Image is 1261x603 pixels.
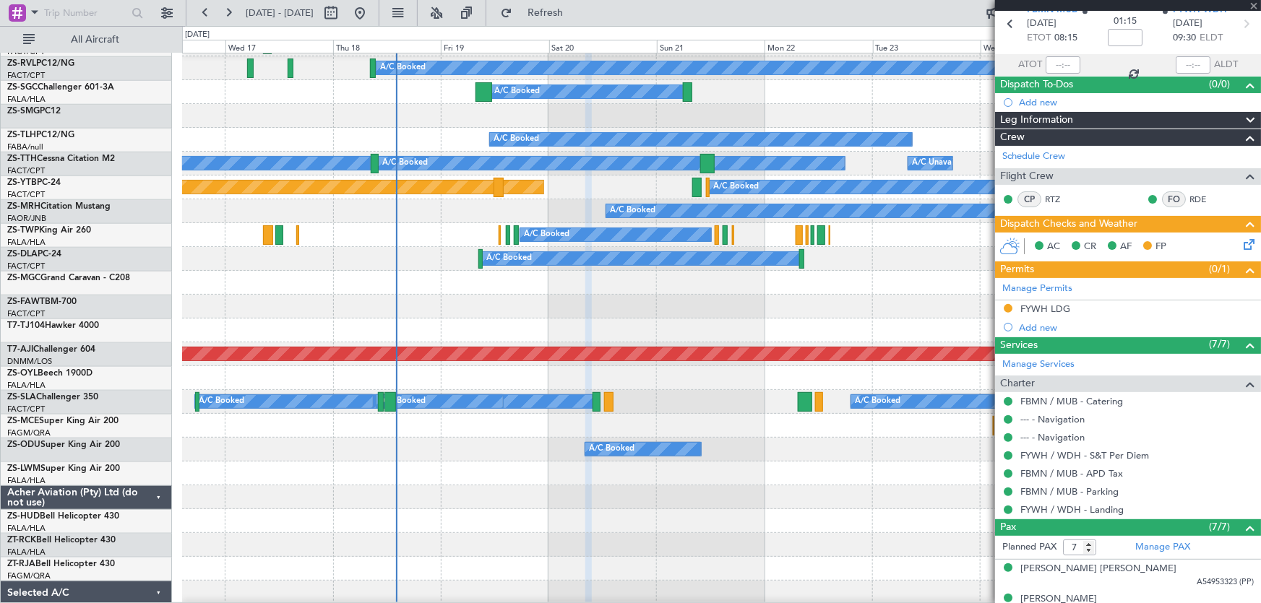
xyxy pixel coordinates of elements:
span: AC [1047,240,1060,254]
a: ZS-TLHPC12/NG [7,131,74,139]
span: [DATE] [1173,17,1202,31]
a: ZS-RVLPC12/NG [7,59,74,68]
div: Wed 17 [225,40,333,53]
span: CR [1084,240,1096,254]
div: A/C Booked [855,391,900,412]
a: FBMN / MUB - APD Tax [1020,467,1123,480]
span: 09:30 [1173,31,1196,45]
a: ZS-TTHCessna Citation M2 [7,155,115,163]
span: [DATE] [1027,17,1056,31]
a: ZS-YTBPC-24 [7,178,61,187]
span: Leg Information [1000,112,1073,129]
div: A/C Booked [494,81,540,103]
a: ZS-LWMSuper King Air 200 [7,464,120,473]
a: ZS-HUDBell Helicopter 430 [7,512,119,521]
span: (7/7) [1209,337,1230,352]
a: FALA/HLA [7,94,46,105]
div: A/C Booked [380,391,426,412]
a: ZS-SGCChallenger 601-3A [7,83,114,92]
span: ZS-TWP [7,226,39,235]
a: FALA/HLA [7,547,46,558]
a: FAGM/QRA [7,571,51,581]
span: AF [1120,240,1132,254]
div: FO [1162,191,1186,207]
span: (0/1) [1209,261,1230,277]
a: ZS-SMGPC12 [7,107,61,116]
a: ZS-FAWTBM-700 [7,298,77,306]
a: Schedule Crew [1002,149,1065,164]
span: Crew [1000,129,1025,146]
div: Add new [1019,96,1254,108]
a: T7-AJIChallenger 604 [7,345,95,354]
span: ZT-RJA [7,560,35,568]
a: ZS-TWPKing Air 260 [7,226,91,235]
a: FACT/CPT [7,261,45,272]
span: ALDT [1214,58,1238,72]
a: FYWH / WDH - S&T Per Diem [1020,449,1149,461]
span: ZS-MCE [7,417,39,425]
div: CP [1017,191,1041,207]
input: Trip Number [44,2,127,24]
button: All Aircraft [16,28,157,51]
span: Pax [1000,519,1016,536]
a: ZS-OYLBeech 1900D [7,369,92,378]
span: 08:15 [1054,31,1077,45]
span: Flight Crew [1000,168,1054,185]
a: FALA/HLA [7,380,46,391]
a: ZS-MGCGrand Caravan - C208 [7,274,130,282]
div: Mon 22 [765,40,872,53]
button: Refresh [494,1,580,25]
a: ZS-SLAChallenger 350 [7,393,98,402]
span: FP [1155,240,1166,254]
label: Planned PAX [1002,540,1056,555]
span: 01:15 [1114,14,1137,29]
span: (7/7) [1209,519,1230,534]
span: T7-AJI [7,345,33,354]
div: Wed 24 [981,40,1088,53]
span: Dispatch Checks and Weather [1000,216,1137,233]
span: ZS-FAW [7,298,40,306]
div: A/C Booked [382,152,428,174]
div: A/C Unavailable [912,152,972,174]
div: A/C Booked [610,200,655,222]
span: T7-TJ104 [7,321,45,330]
div: A/C Booked [589,438,634,460]
div: [DATE] [185,29,210,41]
span: ZS-MGC [7,274,40,282]
a: FACT/CPT [7,308,45,319]
a: --- - Navigation [1020,413,1085,425]
span: Charter [1000,376,1035,392]
div: A/C Booked [380,57,426,79]
span: A54953323 (PP) [1197,576,1254,589]
span: ETOT [1027,31,1051,45]
span: ZS-MRH [7,202,40,211]
span: ZS-DLA [7,250,38,259]
div: A/C Booked [713,176,759,198]
a: ZS-MRHCitation Mustang [7,202,111,211]
a: Manage PAX [1135,540,1190,555]
span: [DATE] - [DATE] [246,6,314,19]
a: FAGM/QRA [7,428,51,438]
span: ZS-TLH [7,131,36,139]
a: ZS-MCESuper King Air 200 [7,417,119,425]
a: FALA/HLA [7,523,46,534]
span: ATOT [1018,58,1042,72]
a: Manage Services [1002,357,1075,372]
a: FACT/CPT [7,70,45,81]
div: Add new [1019,321,1254,334]
a: ZT-RCKBell Helicopter 430 [7,536,116,545]
a: FAOR/JNB [7,213,46,224]
span: ZS-RVL [7,59,36,68]
span: Dispatch To-Dos [1000,77,1073,93]
span: ZS-ODU [7,441,40,449]
div: [PERSON_NAME] [PERSON_NAME] [1020,562,1176,576]
span: ZS-SGC [7,83,38,92]
span: ZS-SMG [7,107,40,116]
a: Manage Permits [1002,282,1072,296]
div: A/C Booked [199,391,244,412]
a: FYWH / WDH - Landing [1020,503,1124,516]
span: ELDT [1200,31,1223,45]
div: Thu 18 [333,40,441,53]
a: ZS-ODUSuper King Air 200 [7,441,120,449]
div: A/C Booked [494,129,539,150]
